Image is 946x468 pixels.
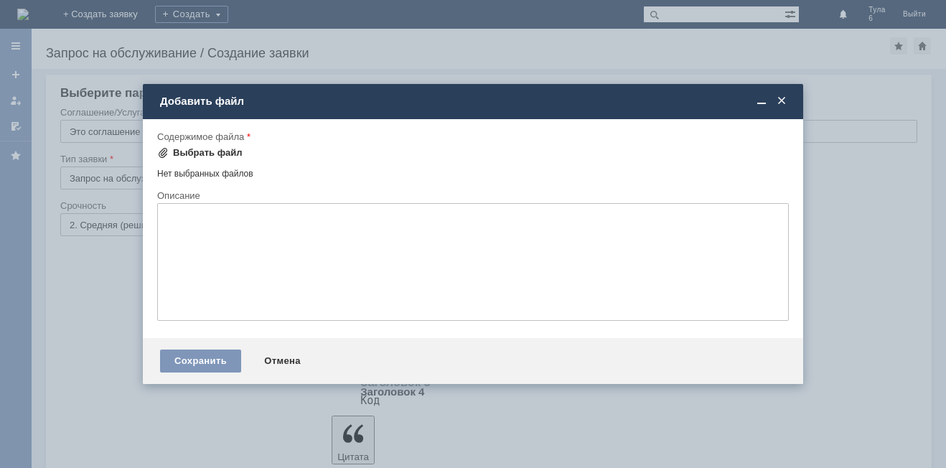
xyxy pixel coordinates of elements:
[157,163,789,179] div: Нет выбранных файлов
[157,191,786,200] div: Описание
[774,95,789,108] span: Закрыть
[754,95,769,108] span: Свернуть (Ctrl + M)
[160,95,789,108] div: Добавить файл
[173,147,243,159] div: Выбрать файл
[157,132,786,141] div: Содержимое файла
[6,6,210,29] div: добрый вечер ,просьба удалить отложенные чеки во вложении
